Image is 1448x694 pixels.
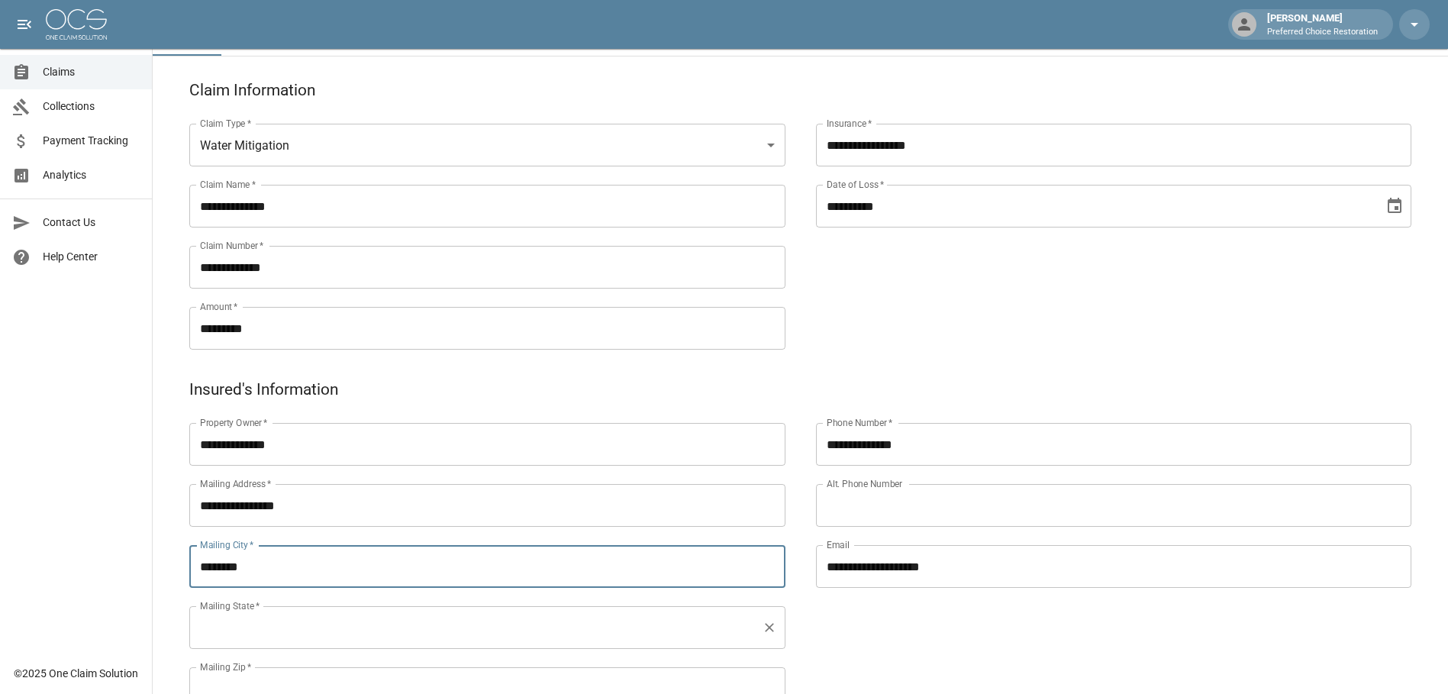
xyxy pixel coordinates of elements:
span: Contact Us [43,215,140,231]
label: Mailing State [200,599,260,612]
span: Claims [43,64,140,80]
span: Payment Tracking [43,133,140,149]
label: Claim Name [200,178,256,191]
button: open drawer [9,9,40,40]
span: Analytics [43,167,140,183]
label: Insurance [827,117,872,130]
label: Mailing Address [200,477,271,490]
label: Alt. Phone Number [827,477,902,490]
img: ocs-logo-white-transparent.png [46,9,107,40]
div: [PERSON_NAME] [1261,11,1384,38]
label: Mailing City [200,538,254,551]
label: Mailing Zip [200,660,252,673]
button: Choose date, selected date is Sep 10, 2025 [1379,191,1410,221]
label: Claim Type [200,117,251,130]
div: © 2025 One Claim Solution [14,666,138,681]
span: Collections [43,98,140,115]
button: Clear [759,617,780,638]
label: Phone Number [827,416,892,429]
div: Water Mitigation [189,124,785,166]
label: Property Owner [200,416,268,429]
label: Claim Number [200,239,263,252]
label: Amount [200,300,238,313]
p: Preferred Choice Restoration [1267,26,1378,39]
label: Date of Loss [827,178,884,191]
label: Email [827,538,850,551]
span: Help Center [43,249,140,265]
